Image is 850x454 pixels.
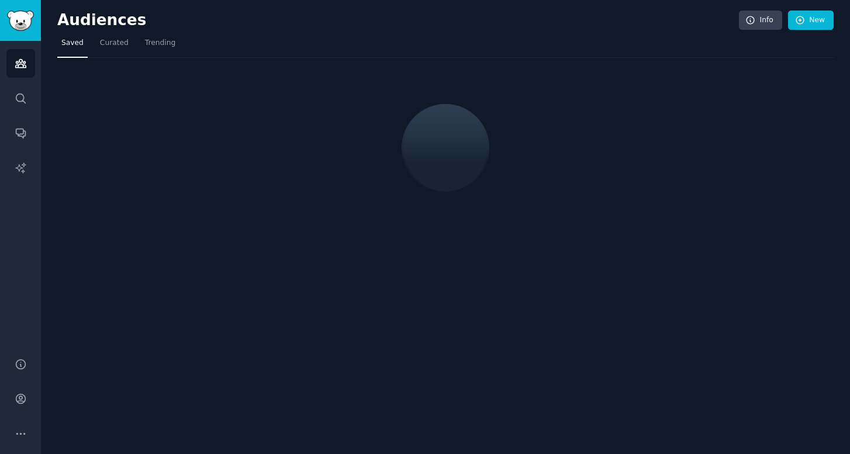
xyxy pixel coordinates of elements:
span: Curated [100,38,129,48]
span: Trending [145,38,175,48]
a: Info [739,11,782,30]
a: Trending [141,34,179,58]
a: Saved [57,34,88,58]
h2: Audiences [57,11,739,30]
span: Saved [61,38,84,48]
img: GummySearch logo [7,11,34,31]
a: Curated [96,34,133,58]
a: New [788,11,834,30]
